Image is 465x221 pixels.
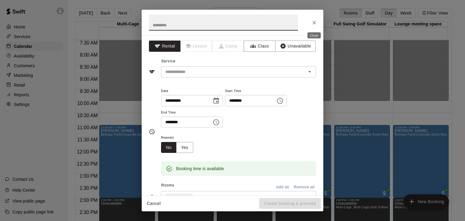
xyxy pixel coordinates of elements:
[176,142,193,153] button: Yes
[161,183,174,187] span: Rooms
[210,95,222,107] button: Choose date, selected date is Sep 20, 2025
[164,194,194,201] div: Multi-Cage
[164,194,189,200] span: Multi-Cage
[210,116,222,128] button: Choose time, selected time is 10:45 AM
[149,194,155,200] svg: Rooms
[292,183,316,192] button: Remove all
[225,87,287,95] span: Start Time
[149,129,155,135] svg: Timing
[161,109,223,117] span: End Time
[308,32,321,38] div: Close
[305,68,314,76] button: Open
[275,41,316,52] button: Unavailable
[161,59,176,63] span: Service
[309,17,320,28] button: Close
[176,163,224,174] div: Booking time is available
[161,142,193,153] div: outlined button group
[273,183,292,192] button: Add all
[161,134,198,142] span: Repeats
[149,41,181,52] button: Rental
[212,41,244,52] span: Camps can only be created in the Services page
[181,41,213,52] span: Lessons must be created in the Services page first
[244,41,275,52] button: Class
[274,95,286,107] button: Choose time, selected time is 10:15 AM
[161,142,176,153] button: No
[149,69,155,75] svg: Service
[305,193,314,202] button: Open
[144,198,163,209] button: Cancel
[161,87,223,95] span: Date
